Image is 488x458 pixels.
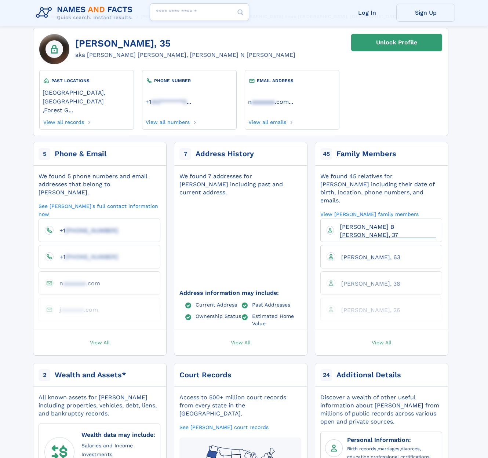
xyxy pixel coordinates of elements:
[196,301,237,307] a: Current Address
[44,106,73,114] a: Forest G...
[171,330,311,355] a: View All
[54,253,118,260] a: +1[PHONE_NUMBER]
[55,149,106,159] div: Phone & Email
[179,172,301,197] div: We found 7 addresses for [PERSON_NAME] including past and current address.
[150,3,249,21] input: search input
[320,210,419,217] a: View [PERSON_NAME] family members
[341,280,400,287] span: [PERSON_NAME], 38
[81,450,112,458] a: Investments
[65,253,118,260] span: [PHONE_NUMBER]
[340,223,398,238] span: [PERSON_NAME] B [PERSON_NAME], 37
[90,339,110,345] span: View All
[145,117,190,125] a: View all numbers
[167,182,314,304] img: Map with markers on addresses Nikki Bolkan
[196,149,254,159] div: Address History
[248,117,287,125] a: View all emails
[196,313,241,319] a: Ownership Status
[328,443,339,454] img: Personal Information
[335,306,400,313] a: [PERSON_NAME], 26
[179,370,232,380] div: Court Records
[252,313,302,326] a: Estimated Home Value
[232,3,249,21] button: Search Button
[179,393,301,418] div: Access to 500+ million court records from every state in the [GEOGRAPHIC_DATA].
[30,330,170,355] a: View All
[65,227,118,234] span: [PHONE_NUMBER]
[39,393,160,418] div: All known assets for [PERSON_NAME] including properties, vehicles, debt, liens, and bankruptcy re...
[61,306,84,313] span: aaaaaaa
[338,4,396,22] a: Log In
[39,148,50,160] span: 5
[39,369,50,381] span: 2
[43,117,84,125] a: View all records
[341,307,400,314] span: [PERSON_NAME], 26
[145,77,233,84] div: PHONE NUMBER
[43,88,131,105] a: [GEOGRAPHIC_DATA], [GEOGRAPHIC_DATA]
[351,34,442,51] a: Unlock Profile
[320,172,442,205] div: We found 45 relatives for [PERSON_NAME] including their date of birth, location, phone numbers, a...
[179,148,191,160] span: 7
[179,289,301,297] div: Address information may include:
[336,370,401,380] div: Additional Details
[75,38,295,49] h1: [PERSON_NAME], 35
[320,393,442,426] div: Discover a wealth of other useful information about [PERSON_NAME] from millions of public records...
[372,339,392,345] span: View All
[376,34,417,51] div: Unlock Profile
[33,3,139,23] img: Logo Names and Facts
[43,84,131,117] div: ,
[54,227,118,234] a: +1[PHONE_NUMBER]
[252,301,290,307] a: Past Addresses
[54,306,98,313] a: jaaaaaaa.com
[54,279,100,286] a: naaaaaaa.com
[248,98,336,105] a: ...
[81,441,133,449] a: Salaries and Income
[252,98,275,105] span: aaaaaaa
[43,77,131,84] div: PAST LOCATIONS
[335,280,400,287] a: [PERSON_NAME], 38
[75,51,295,59] div: aka [PERSON_NAME] [PERSON_NAME], [PERSON_NAME] N [PERSON_NAME]
[320,148,332,160] span: 45
[396,4,455,22] a: Sign Up
[179,424,269,430] a: See [PERSON_NAME] court records
[81,430,155,440] div: Wealth data may include:
[347,435,411,444] a: Personal Information:
[335,253,400,260] a: [PERSON_NAME], 63
[341,254,400,261] span: [PERSON_NAME], 63
[145,98,233,105] a: ...
[63,280,86,287] span: aaaaaaa
[336,149,396,159] div: Family Members
[39,172,160,197] div: We found 5 phone numbers and email addresses that belong to [PERSON_NAME].
[334,223,436,238] a: [PERSON_NAME] B [PERSON_NAME], 37
[347,445,376,452] a: Birth records
[320,369,332,381] span: 24
[231,339,251,345] span: View All
[378,445,400,452] a: marriages
[248,77,336,84] div: EMAIL ADDRESS
[248,98,289,105] a: naaaaaaa.com
[39,202,160,217] a: See [PERSON_NAME]'s full contact information now
[401,445,420,452] a: divorces
[312,330,452,355] a: View All
[55,370,126,380] div: Wealth and Assets*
